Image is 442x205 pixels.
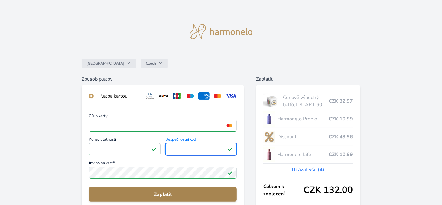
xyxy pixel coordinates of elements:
img: amex.svg [198,92,210,100]
img: CLEAN_PROBIO_se_stinem_x-lo.jpg [263,111,275,127]
img: Platné pole [151,147,156,152]
iframe: Iframe pro číslo karty [92,121,234,130]
span: Harmonelo Life [277,151,329,158]
span: CZK 132.00 [304,185,353,196]
span: Celkem k zaplacení [263,183,304,197]
img: start.jpg [263,94,281,109]
input: Jméno na kartěPlatné pole [89,167,237,179]
button: Zaplatit [89,187,237,202]
a: Ukázat vše (4) [292,166,324,173]
img: maestro.svg [185,92,196,100]
span: Zaplatit [94,191,232,198]
img: logo.svg [190,24,252,39]
span: CZK 10.99 [329,115,353,123]
img: diners.svg [144,92,155,100]
span: [GEOGRAPHIC_DATA] [86,61,124,66]
img: visa.svg [226,92,237,100]
h6: Způsob platby [82,75,244,83]
span: Konec platnosti [89,138,160,143]
span: Harmonelo Probio [277,115,329,123]
img: Platné pole [228,147,232,152]
img: CLEAN_LIFE_se_stinem_x-lo.jpg [263,147,275,162]
span: Cenově výhodný balíček START 60 [283,94,329,108]
iframe: Iframe pro datum vypršení platnosti [92,145,158,153]
span: -CZK 43.96 [327,133,353,140]
iframe: Iframe pro bezpečnostní kód [168,145,234,153]
span: Jméno na kartě [89,161,237,167]
button: Czech [141,59,168,68]
h6: Zaplatit [256,75,360,83]
img: discover.svg [158,92,169,100]
div: Platba kartou [99,92,139,100]
img: mc.svg [212,92,223,100]
img: mc [225,123,233,128]
span: Bezpečnostní kód [165,138,237,143]
span: Číslo karty [89,114,237,120]
span: CZK 32.97 [329,98,353,105]
span: Czech [146,61,156,66]
img: Platné pole [228,170,232,175]
span: Discount [277,133,327,140]
span: CZK 10.99 [329,151,353,158]
img: discount-lo.png [263,129,275,144]
button: [GEOGRAPHIC_DATA] [82,59,136,68]
img: jcb.svg [171,92,183,100]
